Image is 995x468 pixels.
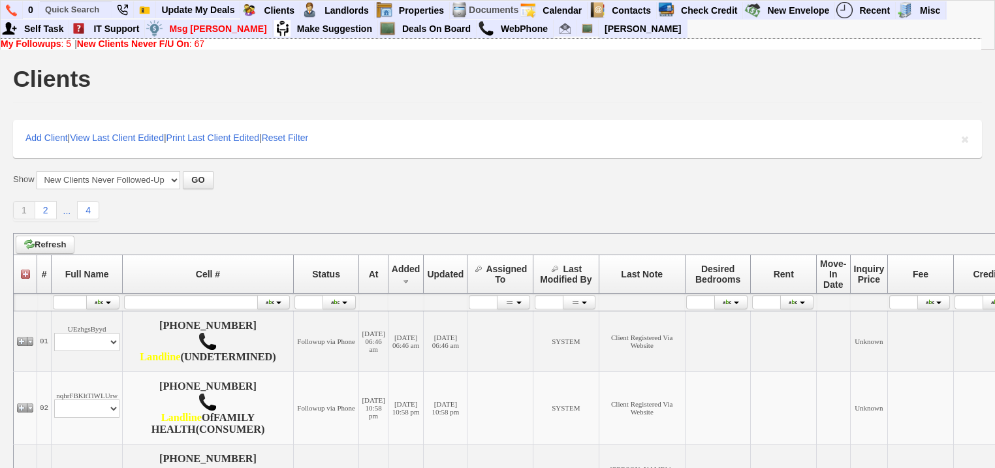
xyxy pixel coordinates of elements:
[183,171,213,189] button: GO
[582,23,593,34] img: chalkboard.png
[77,39,189,49] b: New Clients Never F/U On
[658,2,674,18] img: creditreport.png
[359,371,388,444] td: [DATE] 10:58 pm
[607,2,657,19] a: Contacts
[599,20,686,37] a: [PERSON_NAME]
[140,351,180,363] font: Landline
[37,371,52,444] td: 02
[146,20,163,37] img: money.png
[1,39,71,49] a: My Followups: 5
[13,174,35,185] label: Show
[139,5,150,16] img: Bookmark.png
[1,39,981,49] div: |
[451,2,467,18] img: docs.png
[854,264,885,285] span: Inquiry Price
[388,311,424,371] td: [DATE] 06:46 am
[312,269,340,279] span: Status
[486,264,527,285] span: Assigned To
[478,20,494,37] img: call.png
[392,264,420,274] span: Added
[762,2,835,19] a: New Envelope
[533,311,599,371] td: SYSTEM
[198,392,217,412] img: call.png
[599,311,685,371] td: Client Registered Via Website
[427,269,464,279] span: Updated
[676,2,743,19] a: Check Credit
[589,2,605,18] img: contact.png
[241,2,257,18] img: clients.png
[13,67,91,91] h1: Clients
[388,371,424,444] td: [DATE] 10:58 pm
[198,332,217,351] img: call.png
[560,23,571,34] img: Renata@HomeSweetHomeProperties.com
[274,20,291,37] img: su2.jpg
[820,258,846,290] span: Move-In Date
[379,20,396,37] img: chalkboard.png
[196,269,220,279] span: Cell #
[25,133,68,143] a: Add Client
[262,133,309,143] a: Reset Filter
[424,311,467,371] td: [DATE] 06:46 am
[537,2,588,19] a: Calendar
[854,2,896,19] a: Recent
[850,311,888,371] td: Unknown
[13,120,982,158] div: | | |
[125,381,291,435] h4: [PHONE_NUMBER] Of (CONSUMER)
[1,39,61,49] b: My Followups
[117,5,128,16] img: phone22.png
[140,351,180,363] b: MCI Metro, ATS, Inc.
[259,2,300,19] a: Clients
[397,20,477,37] a: Deals On Board
[65,269,109,279] span: Full Name
[695,264,740,285] span: Desired Bedrooms
[13,201,35,219] a: 1
[292,20,378,37] a: Make Suggestion
[533,371,599,444] td: SYSTEM
[19,20,69,37] a: Self Task
[369,269,379,279] span: At
[169,23,266,34] font: Msg [PERSON_NAME]
[151,412,255,435] b: FAMILY HEALTH
[897,2,913,18] img: officebldg.png
[359,311,388,371] td: [DATE] 06:46 am
[77,39,204,49] a: New Clients Never F/U On: 67
[40,1,112,18] input: Quick Search
[520,2,536,18] img: appt_icon.png
[88,20,145,37] a: IT Support
[915,2,946,19] a: Misc
[166,133,259,143] a: Print Last Client Edited
[319,2,375,19] a: Landlords
[850,371,888,444] td: Unknown
[540,264,592,285] span: Last Modified By
[394,2,450,19] a: Properties
[164,20,272,37] a: Msg [PERSON_NAME]
[77,201,99,219] a: 4
[156,1,240,18] a: Update My Deals
[70,133,164,143] a: View Last Client Edited
[161,412,202,424] b: Onvoy, LLC
[1,20,18,37] img: myadd.png
[23,1,39,18] a: 0
[35,201,57,219] a: 2
[424,371,467,444] td: [DATE] 10:58 pm
[836,2,853,18] img: recent.png
[302,2,318,18] img: landlord.png
[621,269,663,279] span: Last Note
[52,371,123,444] td: nqhrFBKltTlWLUrw
[468,1,519,19] td: Documents
[52,311,123,371] td: UEzhgsByyd
[293,371,359,444] td: Followup via Phone
[37,255,52,293] th: #
[6,5,17,16] img: phone.png
[16,236,74,254] a: Refresh
[496,20,554,37] a: WebPhone
[744,2,761,18] img: gmoney.png
[37,311,52,371] td: 01
[293,311,359,371] td: Followup via Phone
[57,202,78,219] a: ...
[599,371,685,444] td: Client Registered Via Website
[913,269,928,279] span: Fee
[774,269,794,279] span: Rent
[71,20,87,37] img: help2.png
[376,2,392,18] img: properties.png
